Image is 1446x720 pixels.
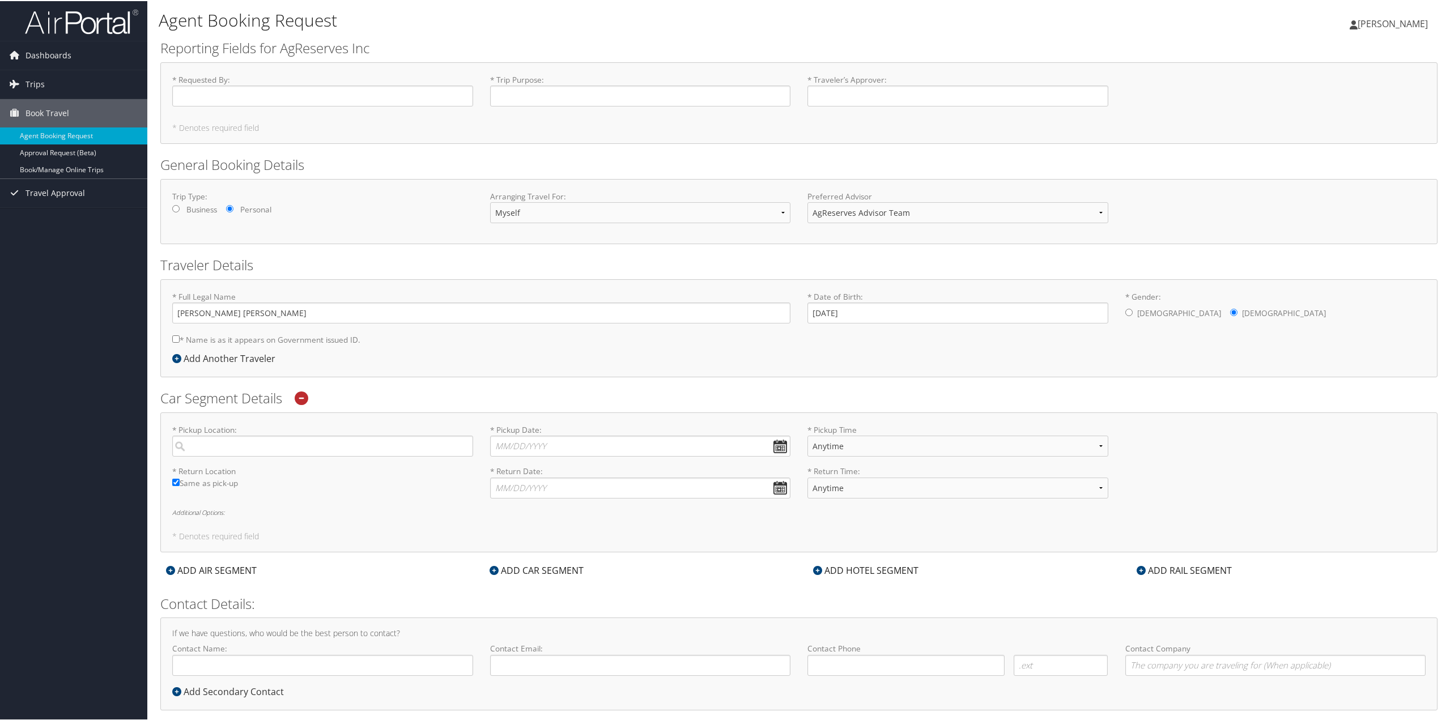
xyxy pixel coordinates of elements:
[172,301,790,322] input: * Full Legal Name
[160,387,1438,407] h2: Car Segment Details
[807,301,1108,322] input: * Date of Birth:
[172,465,473,476] label: * Return Location
[160,37,1438,57] h2: Reporting Fields for AgReserves Inc
[172,351,281,364] div: Add Another Traveler
[490,654,791,675] input: Contact Email:
[172,684,290,697] div: Add Secondary Contact
[1125,642,1426,674] label: Contact Company
[807,290,1108,322] label: * Date of Birth:
[172,531,1426,539] h5: * Denotes required field
[172,478,180,485] input: Same as pick-up
[807,642,1108,653] label: Contact Phone
[1350,6,1439,40] a: [PERSON_NAME]
[1230,308,1237,315] input: * Gender:[DEMOGRAPHIC_DATA][DEMOGRAPHIC_DATA]
[25,7,138,34] img: airportal-logo.png
[160,593,1438,612] h2: Contact Details:
[160,254,1438,274] h2: Traveler Details
[240,203,271,214] label: Personal
[1125,308,1133,315] input: * Gender:[DEMOGRAPHIC_DATA][DEMOGRAPHIC_DATA]
[1125,654,1426,675] input: Contact Company
[172,628,1426,636] h4: If we have questions, who would be the best person to contact?
[807,84,1108,105] input: * Traveler’s Approver:
[807,190,1108,201] label: Preferred Advisor
[172,190,473,201] label: Trip Type:
[807,423,1108,465] label: * Pickup Time
[25,40,71,69] span: Dashboards
[160,563,262,576] div: ADD AIR SEGMENT
[490,73,791,105] label: * Trip Purpose :
[172,328,360,349] label: * Name is as it appears on Government issued ID.
[172,654,473,675] input: Contact Name:
[172,476,473,494] label: Same as pick-up
[807,476,1108,497] select: * Return Time:
[807,465,1108,506] label: * Return Time:
[172,642,473,674] label: Contact Name:
[25,178,85,206] span: Travel Approval
[1137,301,1221,323] label: [DEMOGRAPHIC_DATA]
[807,563,924,576] div: ADD HOTEL SEGMENT
[490,476,791,497] input: * Return Date:
[172,84,473,105] input: * Requested By:
[490,190,791,201] label: Arranging Travel For:
[490,84,791,105] input: * Trip Purpose:
[1125,290,1426,324] label: * Gender:
[807,434,1108,455] select: * Pickup Time
[25,98,69,126] span: Book Travel
[1131,563,1237,576] div: ADD RAIL SEGMENT
[172,123,1426,131] h5: * Denotes required field
[1358,16,1428,29] span: [PERSON_NAME]
[490,642,791,674] label: Contact Email:
[160,154,1438,173] h2: General Booking Details
[172,423,473,455] label: * Pickup Location:
[159,7,1013,31] h1: Agent Booking Request
[172,508,1426,514] h6: Additional Options:
[25,69,45,97] span: Trips
[172,290,790,322] label: * Full Legal Name
[1014,654,1108,675] input: .ext
[490,423,791,455] label: * Pickup Date:
[490,465,791,497] label: * Return Date:
[172,334,180,342] input: * Name is as it appears on Government issued ID.
[1242,301,1326,323] label: [DEMOGRAPHIC_DATA]
[186,203,217,214] label: Business
[490,434,791,455] input: * Pickup Date:
[172,73,473,105] label: * Requested By :
[807,73,1108,105] label: * Traveler’s Approver :
[484,563,589,576] div: ADD CAR SEGMENT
